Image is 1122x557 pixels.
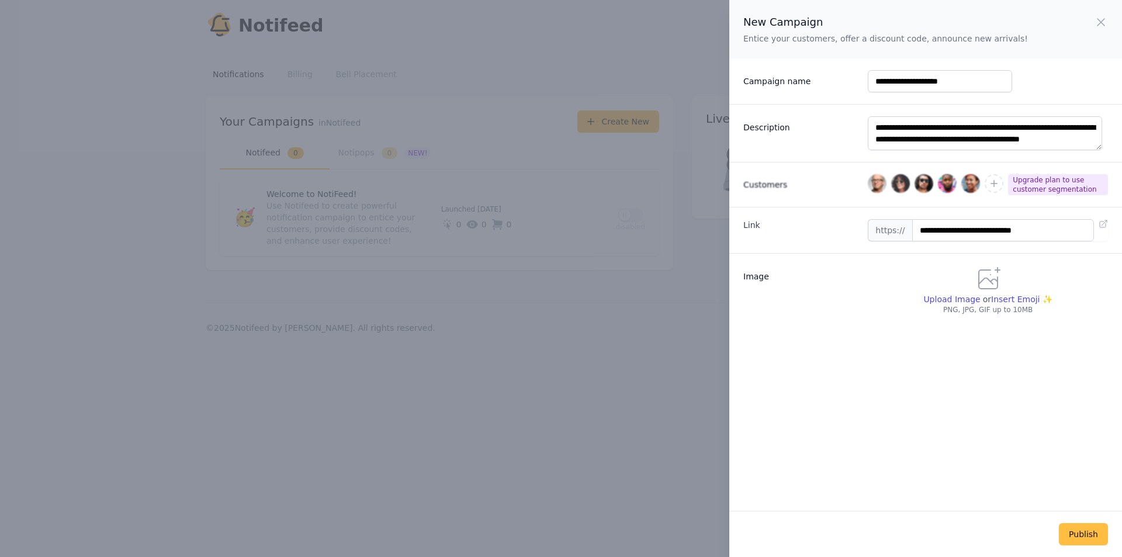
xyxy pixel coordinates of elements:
[743,117,858,133] label: Description
[743,33,1028,44] p: Entice your customers, offer a discount code, announce new arrivals!
[743,14,1028,30] h2: New Campaign
[743,179,858,191] h3: Customers
[98,409,148,416] span: We run on Gist
[1008,174,1108,195] span: Upgrade plan to use customer segmentation
[868,305,1108,314] p: PNG, JPG, GIF up to 10MB
[18,155,216,178] button: New conversation
[923,295,980,304] span: Upload Image
[18,78,216,134] h2: Don't see Notifeed in your header? Let me know and I'll set it up! ✅
[868,219,912,241] span: https://
[743,219,858,231] label: Link
[981,293,991,305] p: or
[991,293,1052,305] span: Insert Emoji ✨
[743,266,858,282] label: Image
[18,57,216,75] h1: Hello!
[938,174,957,193] img: Floyd Miles
[743,71,858,87] label: Campaign name
[891,174,910,193] img: Whitney Francis
[75,162,140,171] span: New conversation
[915,174,933,193] img: Leonard Krasner
[961,174,980,193] img: Emily Selman
[1059,523,1108,545] button: Publish
[868,174,886,193] img: Tom Cook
